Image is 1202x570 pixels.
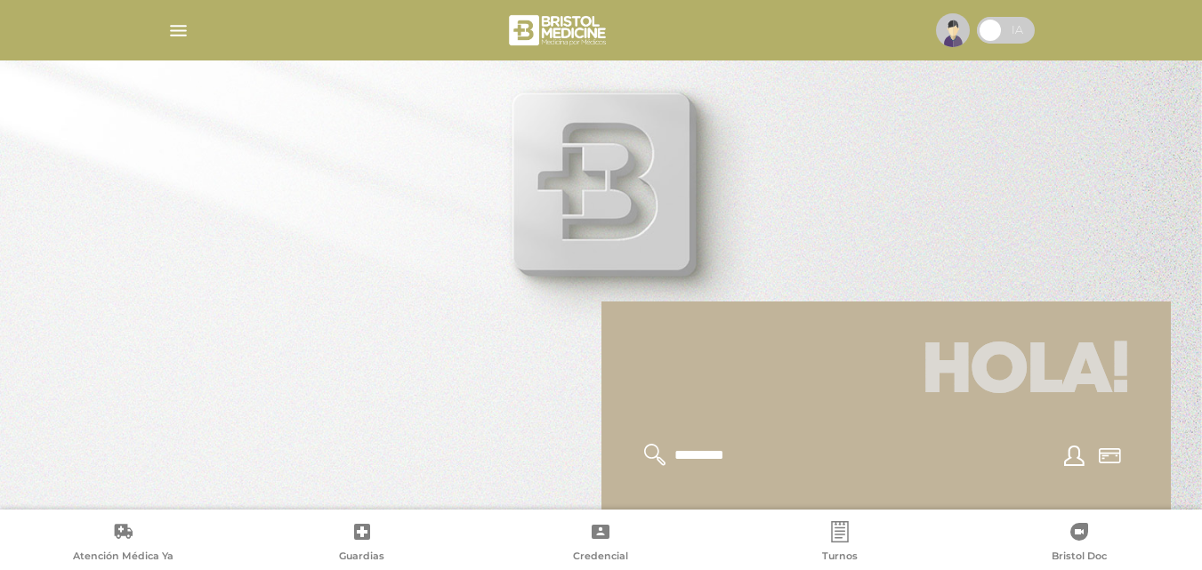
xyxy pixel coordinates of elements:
[506,9,612,52] img: bristol-medicine-blanco.png
[339,550,384,566] span: Guardias
[959,521,1198,566] a: Bristol Doc
[721,521,960,566] a: Turnos
[481,521,721,566] a: Credencial
[167,20,190,42] img: Cober_menu-lines-white.svg
[1052,550,1107,566] span: Bristol Doc
[822,550,858,566] span: Turnos
[243,521,482,566] a: Guardias
[573,550,628,566] span: Credencial
[936,13,970,47] img: profile-placeholder.svg
[4,521,243,566] a: Atención Médica Ya
[73,550,173,566] span: Atención Médica Ya
[623,323,1150,422] h1: Hola!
